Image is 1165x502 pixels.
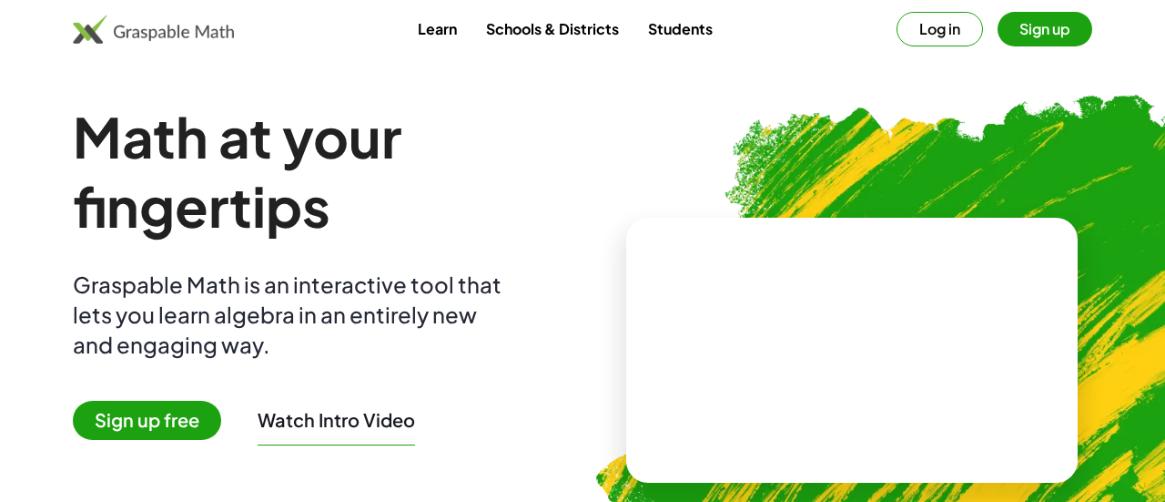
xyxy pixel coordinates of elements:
a: Learn [403,12,471,46]
button: Log in [897,12,983,46]
video: What is this? This is dynamic math notation. Dynamic math notation plays a central role in how Gr... [715,282,988,418]
button: Watch Intro Video [258,408,415,432]
button: Sign up [998,12,1092,46]
div: Graspable Math is an interactive tool that lets you learn algebra in an entirely new and engaging... [73,270,510,360]
a: Schools & Districts [471,12,633,46]
a: Students [633,12,727,46]
span: Sign up free [73,401,221,440]
h1: Math at your fingertips [73,102,553,241]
